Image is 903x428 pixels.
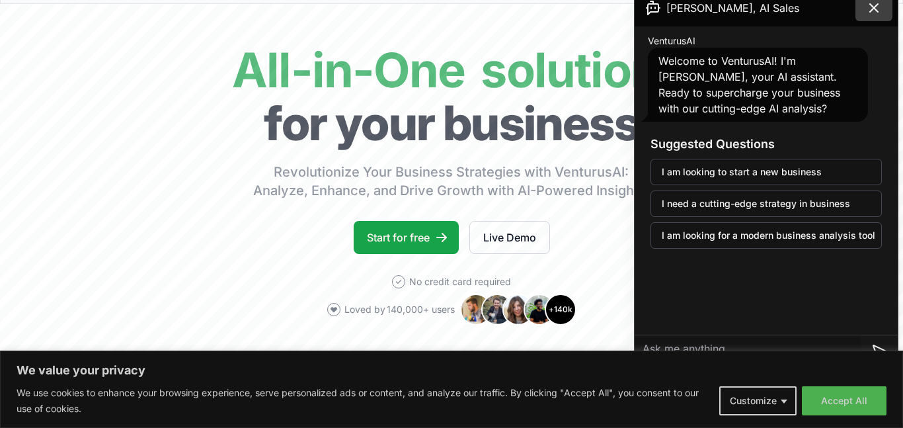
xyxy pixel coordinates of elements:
p: We use cookies to enhance your browsing experience, serve personalized ads or content, and analyz... [17,385,709,417]
p: We value your privacy [17,363,886,378]
span: VenturusAI [648,34,695,48]
img: Avatar 2 [481,294,513,325]
button: Accept All [802,386,886,415]
span: Welcome to VenturusAI! I'm [PERSON_NAME], your AI assistant. Ready to supercharge your business w... [658,54,840,115]
img: Avatar 1 [460,294,492,325]
button: I am looking for a modern business analysis tool [650,222,882,249]
button: I need a cutting-edge strategy in business [650,191,882,217]
img: Avatar 4 [524,294,555,325]
button: Customize [719,386,797,415]
img: Avatar 3 [502,294,534,325]
a: Live Demo [469,221,550,254]
h3: Suggested Questions [650,135,882,153]
a: Start for free [354,221,459,254]
button: I am looking to start a new business [650,159,882,185]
